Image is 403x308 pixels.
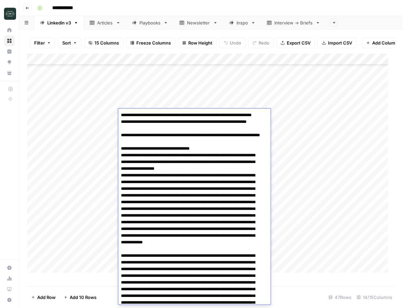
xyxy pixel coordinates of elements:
[259,40,269,46] span: Redo
[230,40,241,46] span: Undo
[261,16,326,29] a: Interview -> Briefs
[4,46,15,57] a: Insights
[187,19,210,26] div: Newsletter
[362,37,402,48] button: Add Column
[4,284,15,295] a: Learning Hub
[178,37,217,48] button: Row Height
[326,292,354,303] div: 47 Rows
[274,19,313,26] div: Interview -> Briefs
[27,292,60,303] button: Add Row
[328,40,352,46] span: Import CSV
[4,295,15,305] button: Help + Support
[97,19,113,26] div: Articles
[37,294,56,301] span: Add Row
[276,37,315,48] button: Export CSV
[354,292,395,303] div: 14/15 Columns
[47,19,71,26] div: Linkedin v3
[34,16,84,29] a: Linkedin v3
[372,40,398,46] span: Add Column
[58,37,81,48] button: Sort
[219,37,246,48] button: Undo
[136,40,171,46] span: Freeze Columns
[94,40,119,46] span: 15 Columns
[84,37,123,48] button: 15 Columns
[318,37,356,48] button: Import CSV
[188,40,212,46] span: Row Height
[174,16,223,29] a: Newsletter
[34,40,45,46] span: Filter
[70,294,96,301] span: Add 10 Rows
[4,68,15,78] a: Your Data
[4,262,15,273] a: Settings
[126,16,174,29] a: Playbooks
[4,25,15,35] a: Home
[4,57,15,68] a: Opportunities
[223,16,261,29] a: Inspo
[62,40,71,46] span: Sort
[4,5,15,22] button: Workspace: Catalyst
[60,292,100,303] button: Add 10 Rows
[4,8,16,20] img: Catalyst Logo
[30,37,55,48] button: Filter
[4,35,15,46] a: Browse
[237,19,248,26] div: Inspo
[248,37,274,48] button: Redo
[287,40,311,46] span: Export CSV
[4,273,15,284] a: Usage
[126,37,175,48] button: Freeze Columns
[139,19,161,26] div: Playbooks
[84,16,126,29] a: Articles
